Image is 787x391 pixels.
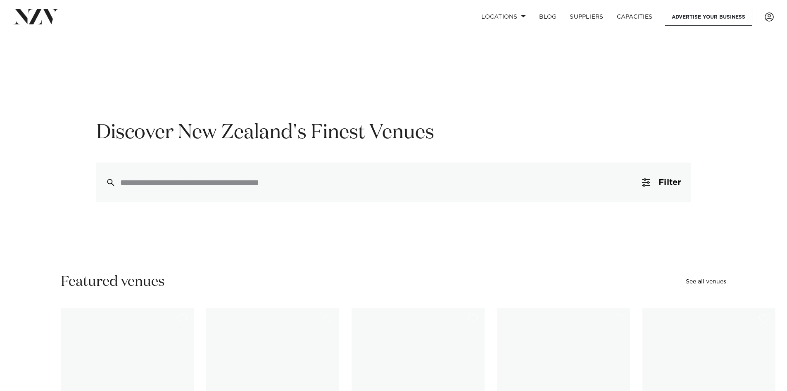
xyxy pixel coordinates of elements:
h2: Featured venues [61,273,165,291]
h1: Discover New Zealand's Finest Venues [96,120,691,146]
a: See all venues [686,279,726,285]
a: BLOG [533,8,563,26]
a: Locations [475,8,533,26]
a: Capacities [610,8,659,26]
span: Filter [659,178,681,187]
button: Filter [632,163,691,202]
a: Advertise your business [665,8,752,26]
img: nzv-logo.png [13,9,58,24]
a: SUPPLIERS [563,8,610,26]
